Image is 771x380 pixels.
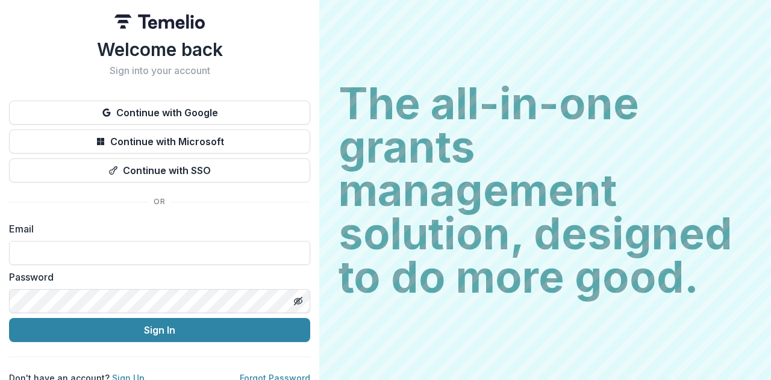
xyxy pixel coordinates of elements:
[9,318,310,342] button: Sign In
[9,39,310,60] h1: Welcome back
[9,65,310,76] h2: Sign into your account
[9,158,310,182] button: Continue with SSO
[289,291,308,311] button: Toggle password visibility
[9,101,310,125] button: Continue with Google
[9,222,303,236] label: Email
[9,129,310,154] button: Continue with Microsoft
[9,270,303,284] label: Password
[114,14,205,29] img: Temelio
